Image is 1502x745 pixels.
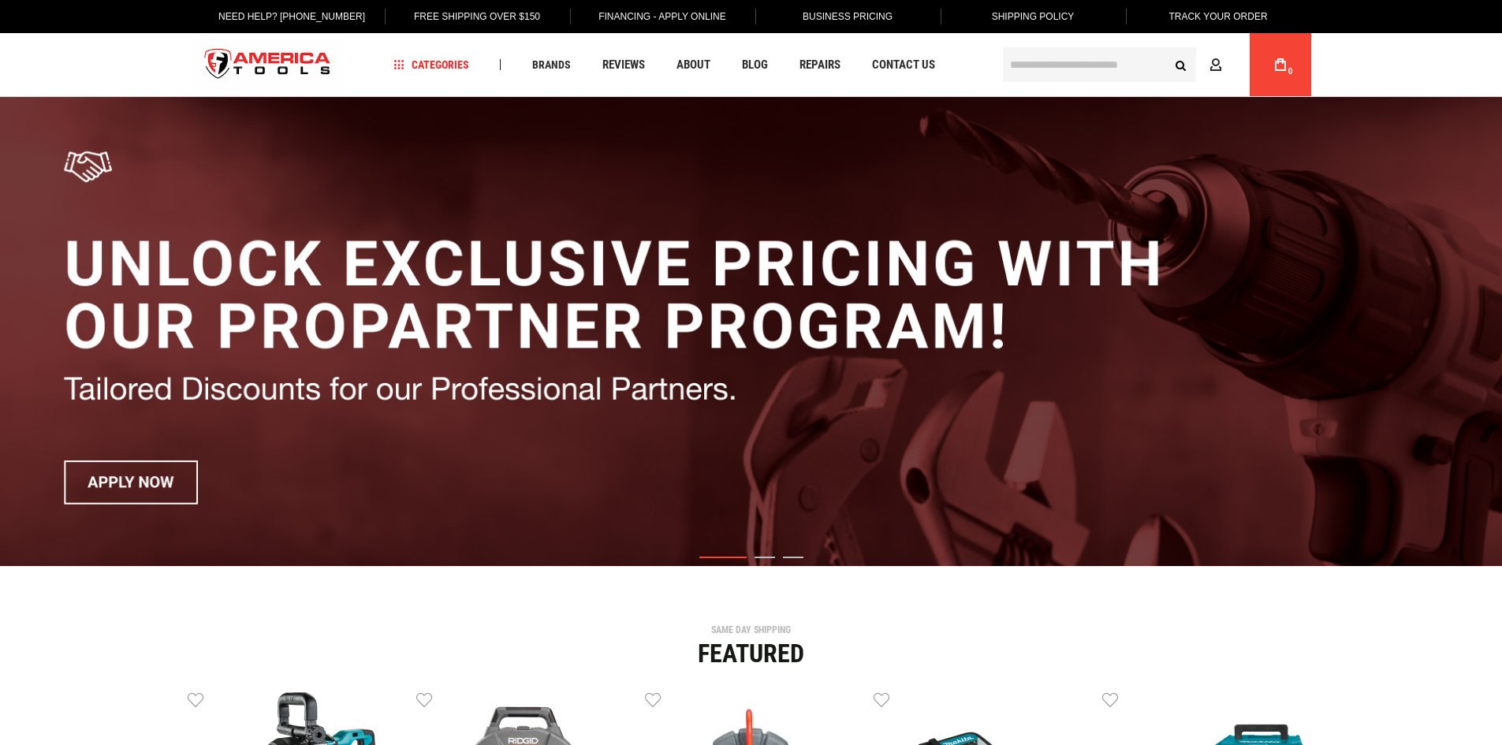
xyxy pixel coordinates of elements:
[595,54,652,76] a: Reviews
[532,59,571,70] span: Brands
[1166,50,1196,80] button: Search
[386,54,476,76] a: Categories
[669,54,717,76] a: About
[192,35,345,95] img: America Tools
[602,59,645,71] span: Reviews
[872,59,935,71] span: Contact Us
[742,59,768,71] span: Blog
[1288,67,1293,76] span: 0
[393,59,469,70] span: Categories
[192,35,345,95] a: store logo
[1265,33,1295,96] a: 0
[188,625,1315,635] div: SAME DAY SHIPPING
[525,54,578,76] a: Brands
[865,54,942,76] a: Contact Us
[799,59,840,71] span: Repairs
[188,641,1315,666] div: Featured
[792,54,848,76] a: Repairs
[735,54,775,76] a: Blog
[992,11,1075,22] span: Shipping Policy
[676,59,710,71] span: About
